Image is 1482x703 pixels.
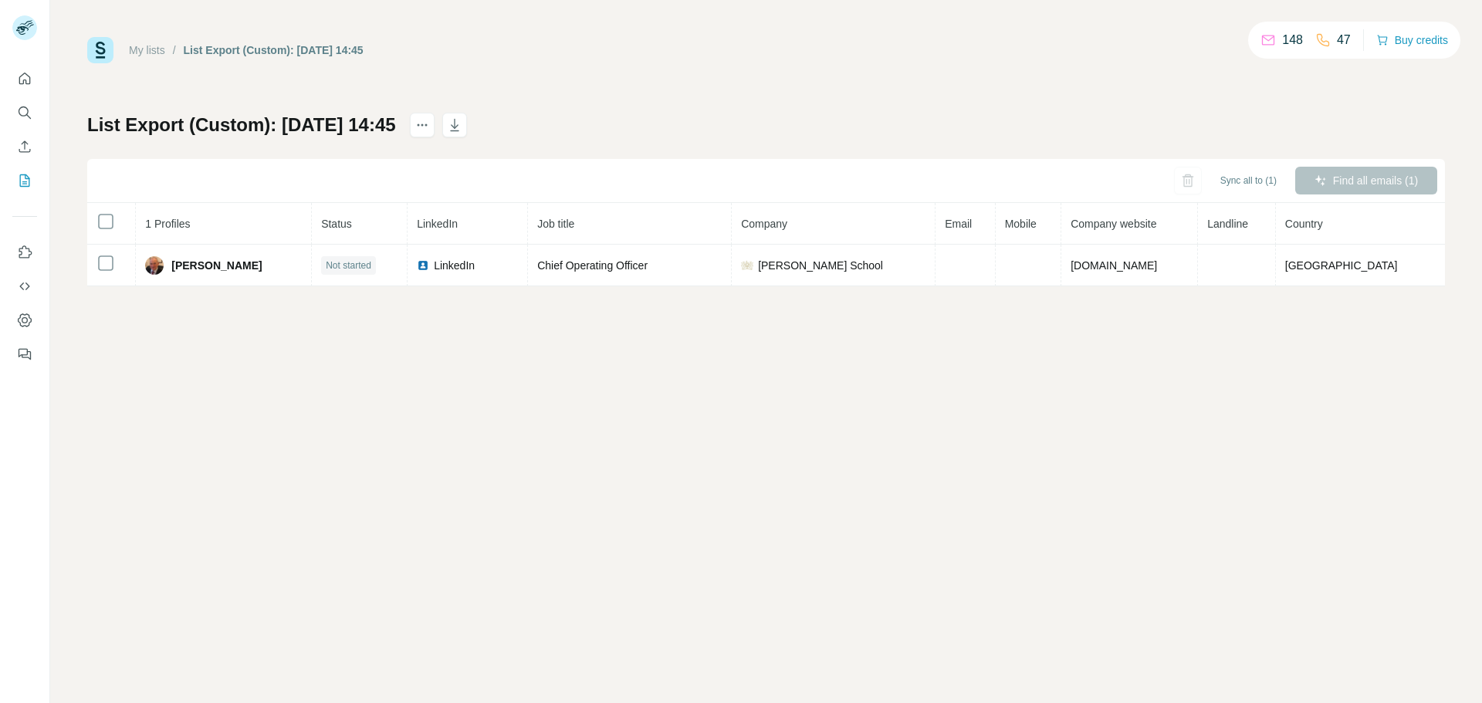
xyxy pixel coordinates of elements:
[326,259,371,272] span: Not started
[129,44,165,56] a: My lists
[1071,259,1157,272] span: [DOMAIN_NAME]
[945,218,972,230] span: Email
[171,258,262,273] span: [PERSON_NAME]
[1071,218,1156,230] span: Company website
[145,218,190,230] span: 1 Profiles
[145,256,164,275] img: Avatar
[758,258,883,273] span: [PERSON_NAME] School
[87,113,396,137] h1: List Export (Custom): [DATE] 14:45
[1337,31,1351,49] p: 47
[1282,31,1303,49] p: 148
[1210,169,1287,192] button: Sync all to (1)
[321,218,352,230] span: Status
[1285,259,1398,272] span: [GEOGRAPHIC_DATA]
[417,218,458,230] span: LinkedIn
[12,340,37,368] button: Feedback
[537,218,574,230] span: Job title
[537,259,648,272] span: Chief Operating Officer
[12,238,37,266] button: Use Surfe on LinkedIn
[12,306,37,334] button: Dashboard
[87,37,113,63] img: Surfe Logo
[12,272,37,300] button: Use Surfe API
[12,133,37,161] button: Enrich CSV
[434,258,475,273] span: LinkedIn
[741,259,753,272] img: company-logo
[741,218,787,230] span: Company
[417,259,429,272] img: LinkedIn logo
[12,167,37,194] button: My lists
[1376,29,1448,51] button: Buy credits
[184,42,364,58] div: List Export (Custom): [DATE] 14:45
[173,42,176,58] li: /
[410,113,435,137] button: actions
[1005,218,1037,230] span: Mobile
[1220,174,1277,188] span: Sync all to (1)
[12,65,37,93] button: Quick start
[1285,218,1323,230] span: Country
[1207,218,1248,230] span: Landline
[12,99,37,127] button: Search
